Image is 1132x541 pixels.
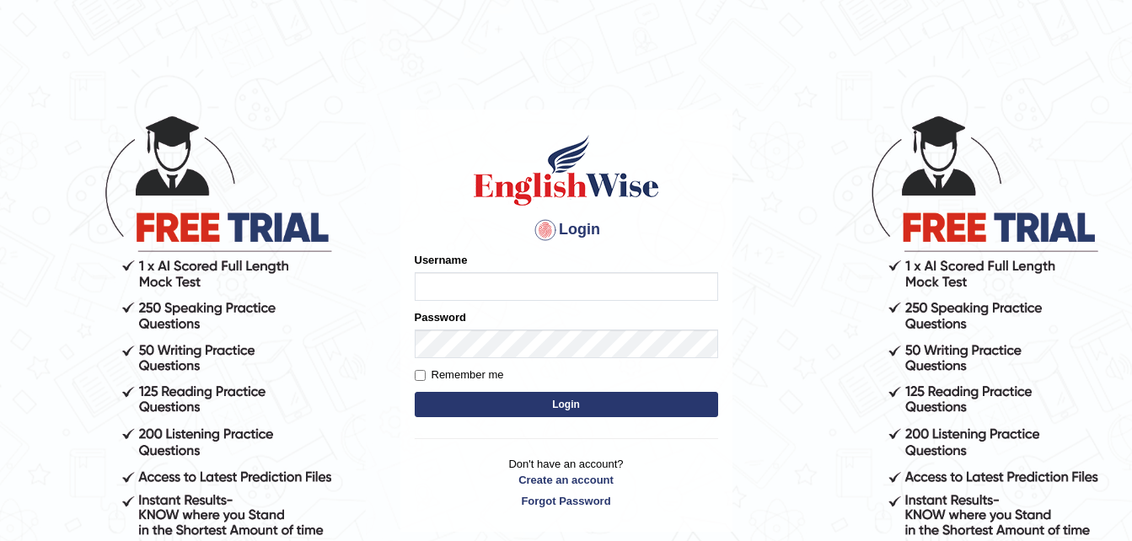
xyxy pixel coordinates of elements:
label: Password [415,309,466,325]
label: Remember me [415,367,504,383]
input: Remember me [415,370,426,381]
h4: Login [415,217,718,244]
a: Forgot Password [415,493,718,509]
button: Login [415,392,718,417]
label: Username [415,252,468,268]
p: Don't have an account? [415,456,718,508]
a: Create an account [415,472,718,488]
img: Logo of English Wise sign in for intelligent practice with AI [470,132,663,208]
